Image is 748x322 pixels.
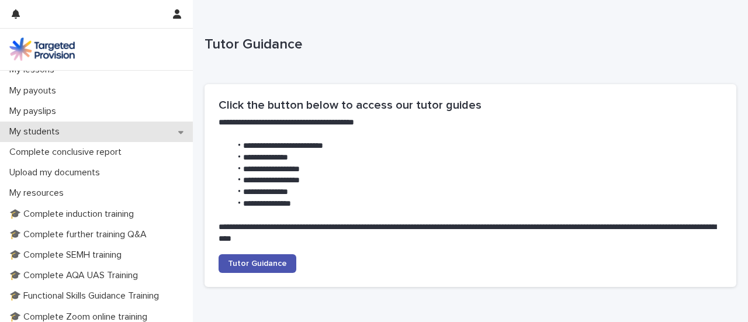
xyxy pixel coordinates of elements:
[5,147,131,158] p: Complete conclusive report
[5,106,65,117] p: My payslips
[5,290,168,302] p: 🎓 Functional Skills Guidance Training
[9,37,75,61] img: M5nRWzHhSzIhMunXDL62
[5,229,156,240] p: 🎓 Complete further training Q&A
[205,36,732,53] p: Tutor Guidance
[228,259,287,268] span: Tutor Guidance
[5,167,109,178] p: Upload my documents
[219,98,722,112] h2: Click the button below to access our tutor guides
[5,126,69,137] p: My students
[5,270,147,281] p: 🎓 Complete AQA UAS Training
[5,85,65,96] p: My payouts
[5,64,64,75] p: My lessons
[5,250,131,261] p: 🎓 Complete SEMH training
[5,209,143,220] p: 🎓 Complete induction training
[219,254,296,273] a: Tutor Guidance
[5,188,73,199] p: My resources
